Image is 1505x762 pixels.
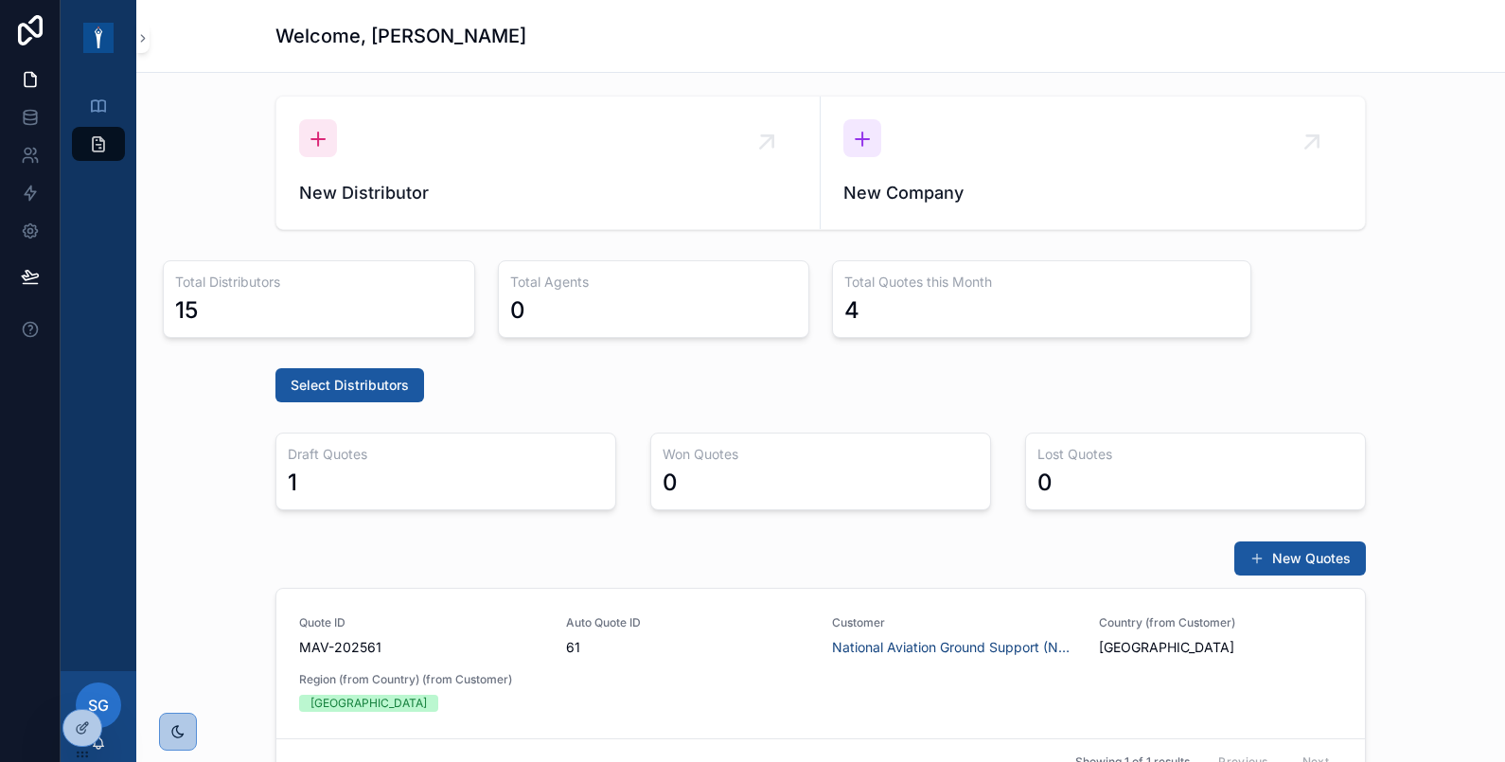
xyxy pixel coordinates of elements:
h1: Welcome, [PERSON_NAME] [275,23,526,49]
span: [GEOGRAPHIC_DATA] [1099,638,1234,657]
span: Select Distributors [291,376,409,395]
div: 0 [1037,468,1053,498]
a: New Distributor [276,97,821,229]
img: App logo [83,23,114,53]
button: Select Distributors [275,368,424,402]
h3: Total Quotes this Month [844,273,1239,292]
span: New Company [843,180,1342,206]
h3: Draft Quotes [288,445,604,464]
a: Quote IDMAV-202561Auto Quote ID61CustomerNational Aviation Ground Support (NAGS)Country (from Cus... [276,589,1365,738]
span: Quote ID [299,615,543,630]
span: Auto Quote ID [566,615,810,630]
div: 0 [663,468,678,498]
h3: Total Agents [510,273,798,292]
h3: Lost Quotes [1037,445,1354,464]
span: 61 [566,638,810,657]
button: New Quotes [1234,541,1366,576]
h3: Total Distributors [175,273,463,292]
span: Region (from Country) (from Customer) [299,672,543,687]
div: [GEOGRAPHIC_DATA] [310,695,427,712]
a: New Company [821,97,1365,229]
div: 1 [288,468,297,498]
div: scrollable content [61,76,136,186]
span: SG [88,694,109,717]
span: MAV-202561 [299,638,543,657]
a: National Aviation Ground Support (NAGS) [832,638,1076,657]
div: 4 [844,295,859,326]
span: Country (from Customer) [1099,615,1343,630]
span: Customer [832,615,1076,630]
span: New Distributor [299,180,797,206]
div: 0 [510,295,525,326]
h3: Won Quotes [663,445,979,464]
div: 15 [175,295,198,326]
